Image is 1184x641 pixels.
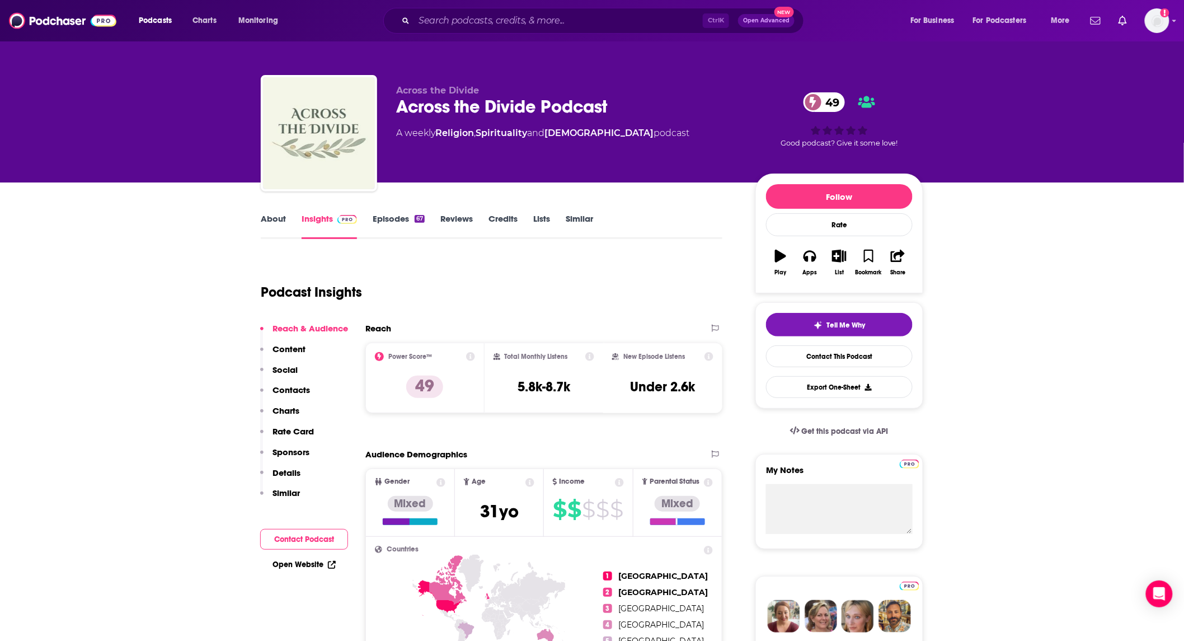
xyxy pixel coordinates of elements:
button: Bookmark [854,242,883,283]
a: Contact This Podcast [766,345,913,367]
div: Search podcasts, credits, & more... [394,8,815,34]
span: Podcasts [139,13,172,29]
button: Sponsors [260,447,309,467]
span: $ [568,500,581,518]
div: Mixed [388,496,433,512]
div: Rate [766,213,913,236]
span: Tell Me Why [827,321,866,330]
h1: Podcast Insights [261,284,362,301]
span: 2 [603,588,612,597]
label: My Notes [766,465,913,484]
p: Similar [272,488,300,498]
span: Income [560,478,585,485]
span: 1 [603,572,612,581]
button: Content [260,344,306,364]
div: A weekly podcast [396,127,689,140]
span: Logged in as eerdmans [1145,8,1169,33]
a: Pro website [900,458,919,469]
button: List [825,242,854,283]
a: Show notifications dropdown [1114,11,1131,30]
p: Contacts [272,385,310,395]
a: About [261,213,286,239]
p: Details [272,467,300,478]
button: Play [766,242,795,283]
span: [GEOGRAPHIC_DATA] [619,587,708,597]
input: Search podcasts, credits, & more... [414,12,703,30]
h2: Total Monthly Listens [505,353,568,361]
img: Across the Divide Podcast [263,77,375,189]
button: Contacts [260,385,310,405]
a: Open Website [272,560,336,569]
button: tell me why sparkleTell Me Why [766,313,913,336]
img: tell me why sparkle [814,321,823,330]
p: Sponsors [272,447,309,457]
a: Pro website [900,580,919,591]
span: Parental Status [650,478,699,485]
a: Episodes67 [373,213,425,239]
button: Show profile menu [1145,8,1169,33]
button: open menu [1043,12,1084,30]
span: New [774,7,795,17]
h2: Audience Demographics [365,449,467,460]
button: open menu [231,12,293,30]
img: Jon Profile [878,600,911,633]
span: [GEOGRAPHIC_DATA] [619,620,704,630]
span: For Business [910,13,955,29]
a: Show notifications dropdown [1086,11,1105,30]
span: [GEOGRAPHIC_DATA] [619,571,708,581]
div: Mixed [655,496,700,512]
button: Charts [260,405,299,426]
img: Podchaser Pro [900,460,919,469]
button: Open AdvancedNew [738,14,795,27]
div: Apps [803,269,817,276]
a: Credits [488,213,518,239]
button: Details [260,467,300,488]
span: Open Advanced [743,18,790,24]
a: Similar [566,213,593,239]
img: Podchaser Pro [337,215,357,224]
span: 31 yo [480,500,519,522]
button: open menu [131,12,186,30]
p: Content [272,344,306,354]
span: For Podcasters [973,13,1027,29]
button: Similar [260,488,300,508]
span: and [527,128,544,138]
span: $ [610,500,623,518]
img: Sydney Profile [768,600,800,633]
img: Barbara Profile [805,600,837,633]
p: Rate Card [272,426,314,437]
a: InsightsPodchaser Pro [302,213,357,239]
span: 3 [603,604,612,613]
a: Lists [533,213,550,239]
h2: Power Score™ [388,353,432,361]
button: Apps [795,242,824,283]
button: Export One-Sheet [766,376,913,398]
span: Good podcast? Give it some love! [781,139,898,147]
img: Podchaser - Follow, Share and Rate Podcasts [9,10,116,31]
span: 4 [603,620,612,629]
div: Open Intercom Messenger [1146,581,1173,607]
h3: Under 2.6k [631,378,696,395]
h2: Reach [365,323,391,334]
h2: New Episode Listens [623,353,685,361]
a: Get this podcast via API [781,418,898,445]
div: Bookmark [856,269,882,276]
span: Gender [384,478,410,485]
span: Countries [387,546,419,553]
p: Reach & Audience [272,323,348,334]
img: User Profile [1145,8,1169,33]
h3: 5.8k-8.7k [518,378,570,395]
img: Podchaser Pro [900,582,919,591]
span: Ctrl K [703,13,729,28]
span: Monitoring [238,13,278,29]
span: Age [472,478,486,485]
span: 49 [815,92,845,112]
button: Rate Card [260,426,314,447]
p: Charts [272,405,299,416]
div: List [835,269,844,276]
div: 67 [415,215,425,223]
span: $ [596,500,609,518]
div: Share [890,269,905,276]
